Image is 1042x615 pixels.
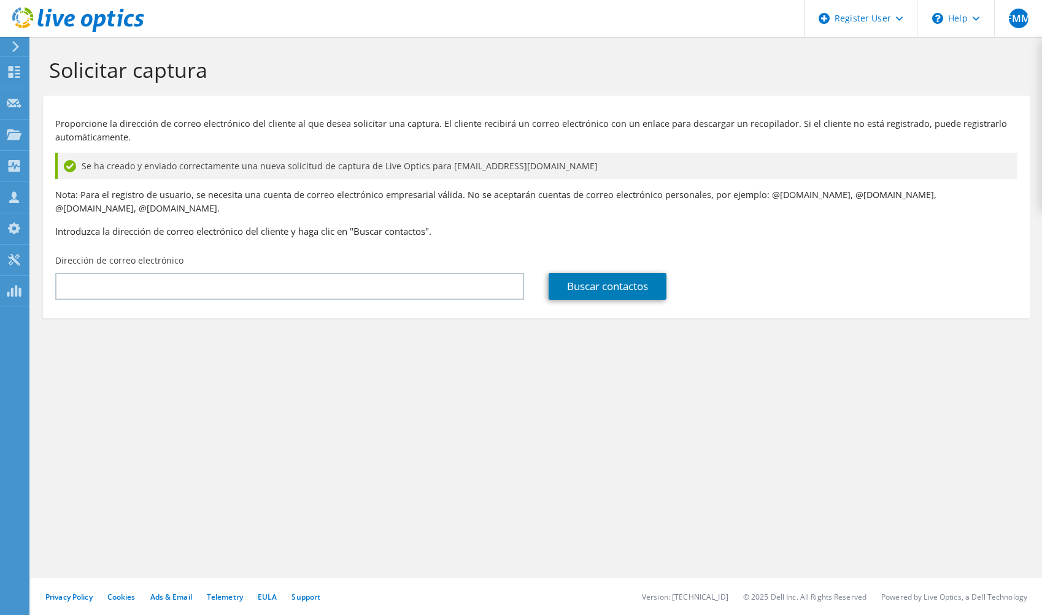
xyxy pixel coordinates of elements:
[549,273,666,300] a: Buscar contactos
[49,57,1017,83] h1: Solicitar captura
[55,117,1017,144] p: Proporcione la dirección de correo electrónico del cliente al que desea solicitar una captura. El...
[881,592,1027,602] li: Powered by Live Optics, a Dell Technology
[1009,9,1028,28] span: FMM
[743,592,866,602] li: © 2025 Dell Inc. All Rights Reserved
[55,224,1017,238] h3: Introduzca la dirección de correo electrónico del cliente y haga clic en "Buscar contactos".
[45,592,93,602] a: Privacy Policy
[150,592,192,602] a: Ads & Email
[642,592,728,602] li: Version: [TECHNICAL_ID]
[932,13,943,24] svg: \n
[207,592,243,602] a: Telemetry
[82,159,598,173] span: Se ha creado y enviado correctamente una nueva solicitud de captura de Live Optics para [EMAIL_AD...
[291,592,320,602] a: Support
[107,592,136,602] a: Cookies
[55,254,183,267] label: Dirección de correo electrónico
[55,188,1017,215] p: Nota: Para el registro de usuario, se necesita una cuenta de correo electrónico empresarial válid...
[258,592,277,602] a: EULA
